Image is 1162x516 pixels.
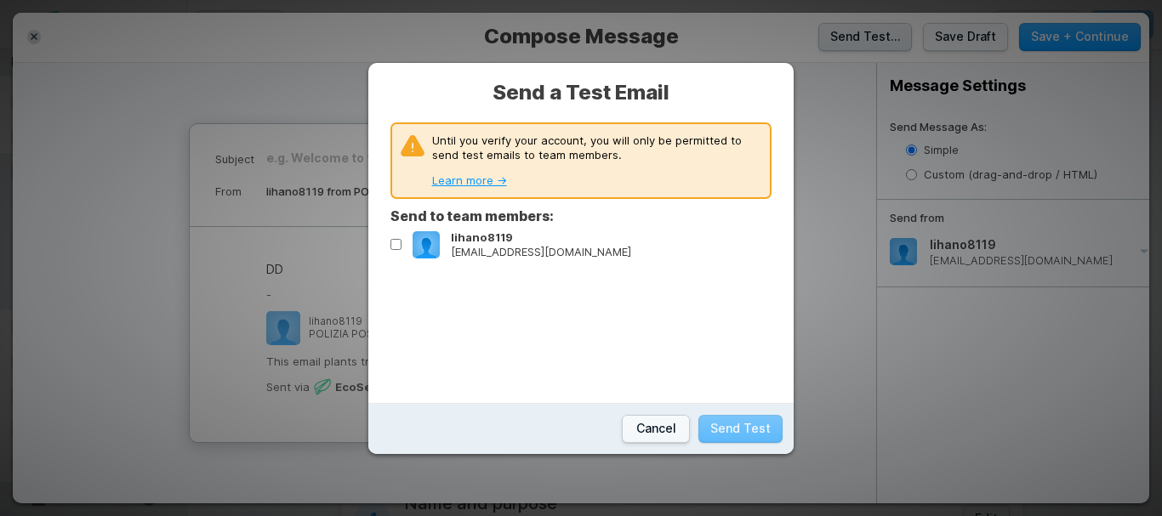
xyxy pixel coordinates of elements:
img: 2b111514b88fe0fbe7eb61bd852b2a29 [413,231,440,258]
input: lihano8119[EMAIL_ADDRESS][DOMAIN_NAME] [390,239,402,250]
h1: Send a Test Email [390,79,772,106]
h3: Send to team members: [390,207,772,224]
a: Learn more → [432,173,507,187]
p: [EMAIL_ADDRESS][DOMAIN_NAME] [451,245,631,259]
button: Cancel [622,415,690,443]
p: Until you verify your account, you will only be permitted to send test emails to team members. [432,133,764,162]
p: lihano8119 [451,230,631,245]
